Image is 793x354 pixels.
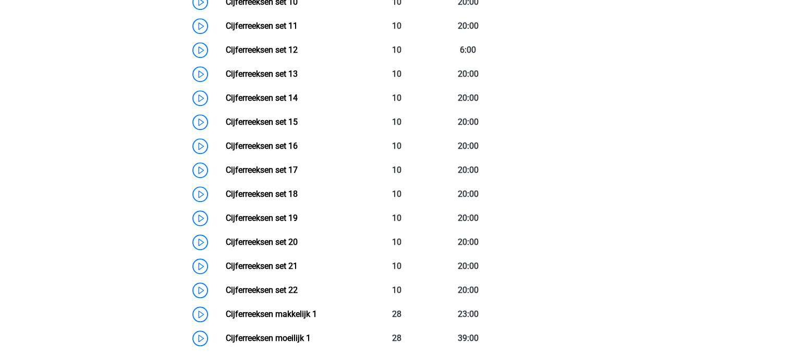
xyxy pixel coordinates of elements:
[226,189,298,199] a: Cijferreeksen set 18
[226,213,298,223] a: Cijferreeksen set 19
[226,21,298,31] a: Cijferreeksen set 11
[226,333,311,343] a: Cijferreeksen moeilijk 1
[226,69,298,79] a: Cijferreeksen set 13
[226,45,298,55] a: Cijferreeksen set 12
[226,165,298,175] a: Cijferreeksen set 17
[226,309,317,319] a: Cijferreeksen makkelijk 1
[226,237,298,247] a: Cijferreeksen set 20
[226,285,298,295] a: Cijferreeksen set 22
[226,117,298,127] a: Cijferreeksen set 15
[226,141,298,151] a: Cijferreeksen set 16
[226,261,298,271] a: Cijferreeksen set 21
[226,93,298,103] a: Cijferreeksen set 14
